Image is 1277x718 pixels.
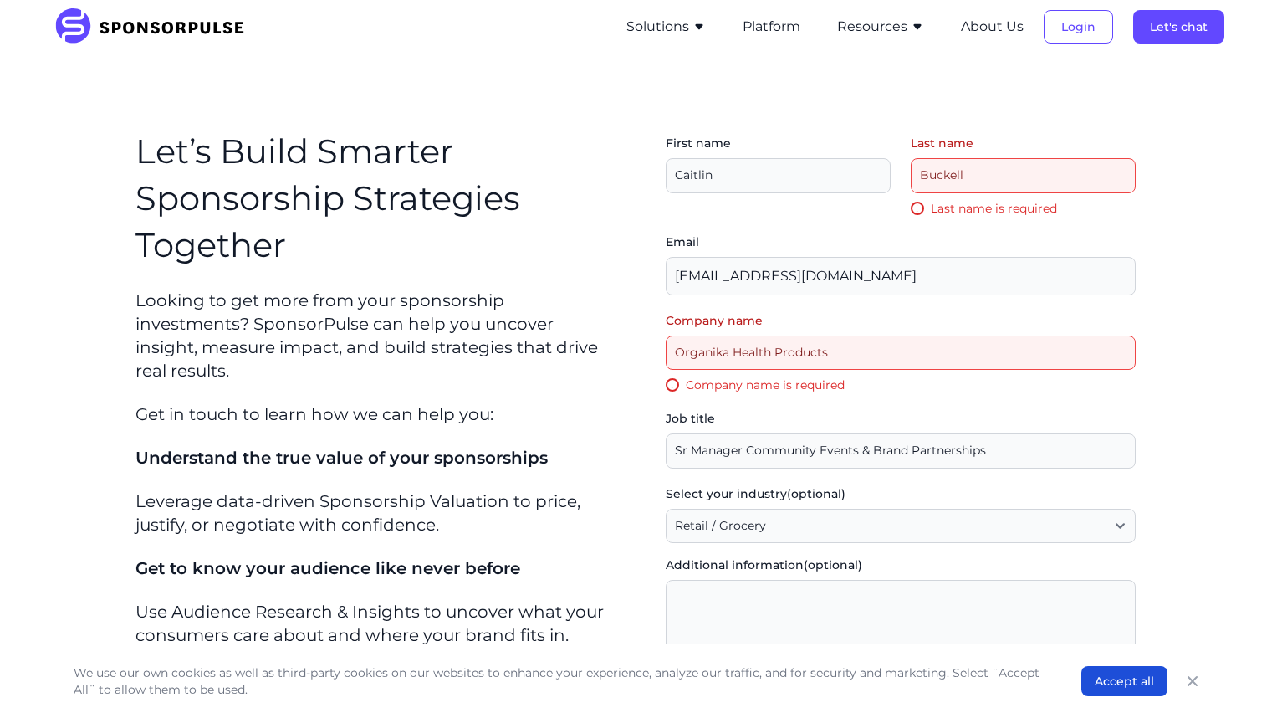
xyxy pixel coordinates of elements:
button: Let's chat [1133,10,1224,44]
a: Login [1044,19,1113,34]
button: Login [1044,10,1113,44]
button: Solutions [626,17,706,37]
span: ! [666,378,679,392]
label: Last name [911,135,1136,151]
span: Last name is required [931,200,1057,217]
img: SponsorPulse [54,8,257,45]
button: Accept all [1081,666,1167,696]
button: Close [1181,669,1204,693]
a: About Us [961,19,1024,34]
button: Resources [837,17,924,37]
a: Platform [743,19,800,34]
label: Additional information (optional) [666,556,1136,573]
span: Get to know your audience like never before [135,558,520,578]
a: Let's chat [1133,19,1224,34]
span: Understand the true value of your sponsorships [135,448,548,468]
p: Get in touch to learn how we can help you: [135,403,619,426]
button: Platform [743,17,800,37]
span: Company name is required [686,377,845,393]
span: ! [911,202,924,215]
iframe: Chat Widget [1193,638,1277,718]
label: Company name [666,312,1136,329]
label: Job title [666,410,1136,427]
p: Looking to get more from your sponsorship investments? SponsorPulse can help you uncover insight,... [135,289,619,382]
p: Leverage data-driven Sponsorship Valuation to price, justify, or negotiate with confidence. [135,490,619,536]
label: Email [666,233,1136,250]
label: Select your industry (optional) [666,485,1136,502]
h1: Let’s Build Smarter Sponsorship Strategies Together [135,128,619,269]
p: We use our own cookies as well as third-party cookies on our websites to enhance your experience,... [74,664,1048,698]
label: First name [666,135,891,151]
button: About Us [961,17,1024,37]
p: Use Audience Research & Insights to uncover what your consumers care about and where your brand f... [135,600,619,647]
